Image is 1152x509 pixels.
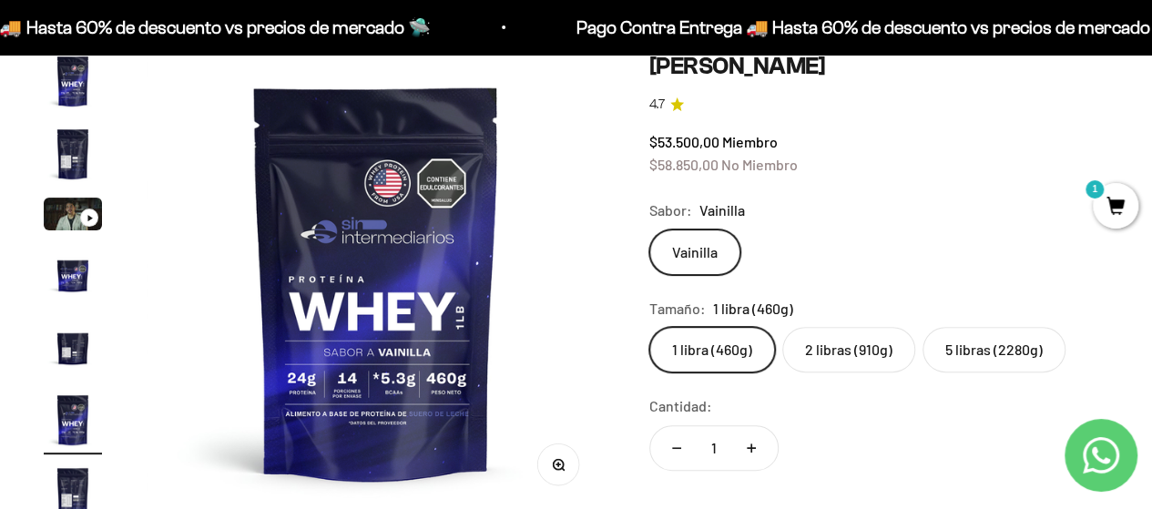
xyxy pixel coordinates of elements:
[44,198,102,236] button: Ir al artículo 3
[649,133,719,150] span: $53.500,00
[44,125,102,183] img: Proteína Whey - Vainilla
[44,318,102,382] button: Ir al artículo 5
[649,297,706,321] legend: Tamaño:
[699,199,745,222] span: Vainilla
[649,156,719,173] span: $58.850,00
[44,125,102,188] button: Ir al artículo 2
[649,95,1108,115] a: 4.74.7 de 5.0 estrellas
[722,133,778,150] span: Miembro
[44,391,102,449] img: Proteína Whey - Vainilla
[1084,178,1106,200] mark: 1
[649,394,712,418] label: Cantidad:
[44,52,102,116] button: Ir al artículo 1
[650,426,703,470] button: Reducir cantidad
[721,156,798,173] span: No Miembro
[1093,198,1138,218] a: 1
[649,199,692,222] legend: Sabor:
[649,95,665,115] span: 4.7
[44,318,102,376] img: Proteína Whey - Vainilla
[725,426,778,470] button: Aumentar cantidad
[44,245,102,309] button: Ir al artículo 4
[649,52,1108,80] h1: [PERSON_NAME]
[713,297,793,321] span: 1 libra (460g)
[44,245,102,303] img: Proteína Whey - Vainilla
[44,391,102,454] button: Ir al artículo 6
[44,52,102,110] img: Proteína Whey - Vainilla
